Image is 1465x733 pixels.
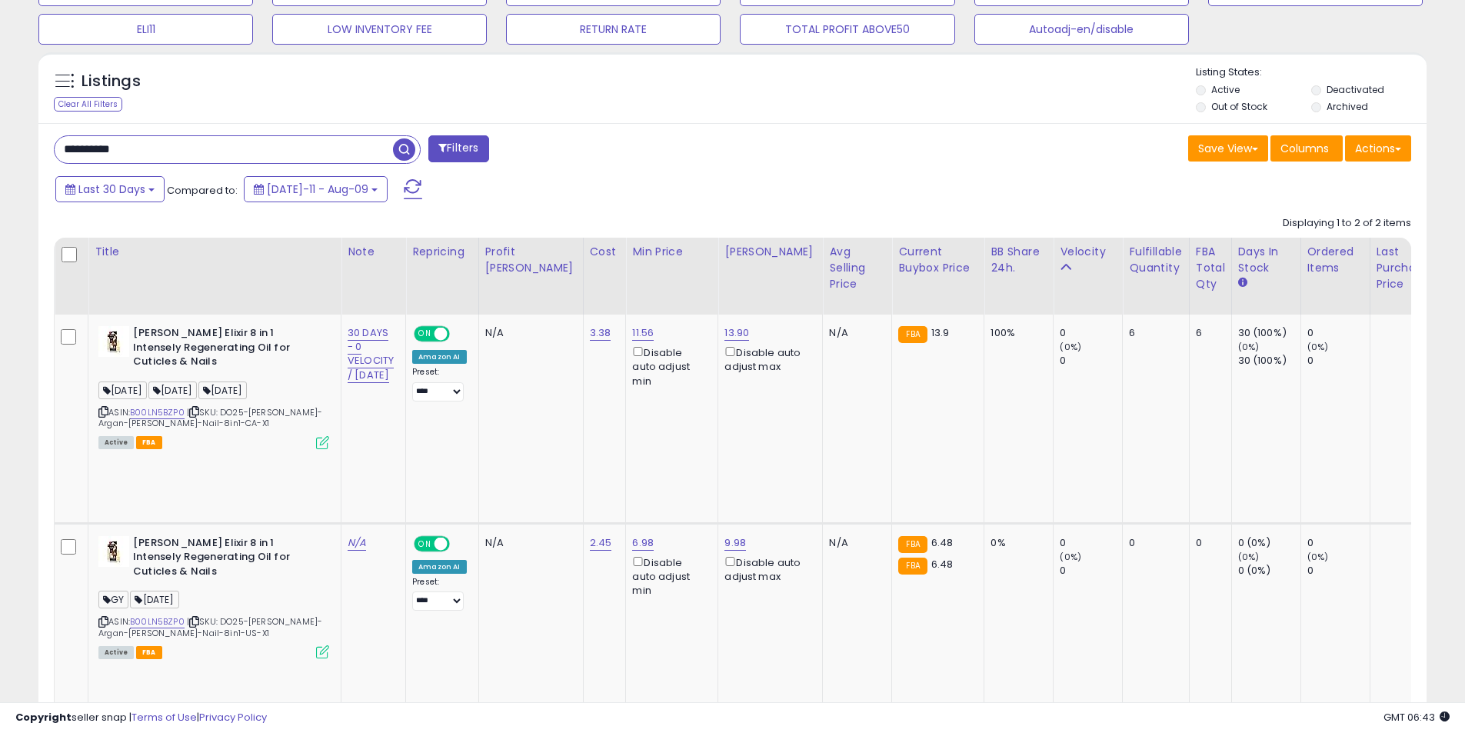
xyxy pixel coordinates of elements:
div: N/A [829,536,880,550]
div: FBA Total Qty [1196,244,1225,292]
label: Archived [1327,100,1368,113]
span: OFF [448,537,472,550]
a: 9.98 [724,535,746,551]
span: Columns [1280,141,1329,156]
span: [DATE] [198,381,247,399]
span: FBA [136,436,162,449]
div: Note [348,244,399,260]
div: 0% [991,536,1041,550]
small: (0%) [1060,551,1081,563]
span: 6.48 [931,557,954,571]
small: (0%) [1060,341,1081,353]
div: Velocity [1060,244,1116,260]
b: [PERSON_NAME] Elixir 8 in 1 Intensely Regenerating Oil for Cuticles & Nails [133,326,320,373]
strong: Copyright [15,710,72,725]
a: Privacy Policy [199,710,267,725]
div: Clear All Filters [54,97,122,112]
span: OFF [448,328,472,341]
button: [DATE]-11 - Aug-09 [244,176,388,202]
button: Last 30 Days [55,176,165,202]
a: 2.45 [590,535,612,551]
div: 30 (100%) [1238,326,1300,340]
span: All listings currently available for purchase on Amazon [98,436,134,449]
a: 30 DAYS - 0 VELOCITY / [DATE] [348,325,394,383]
span: | SKU: DO25-[PERSON_NAME]-Argan-[PERSON_NAME]-Nail-8in1-US-X1 [98,615,322,638]
button: LOW INVENTORY FEE [272,14,487,45]
button: RETURN RATE [506,14,721,45]
div: Fulfillable Quantity [1129,244,1182,276]
div: BB Share 24h. [991,244,1047,276]
img: 41xrP9oLZcL._SL40_.jpg [98,326,129,357]
small: (0%) [1238,551,1260,563]
span: [DATE]-11 - Aug-09 [267,182,368,197]
div: 0 [1196,536,1220,550]
div: Disable auto adjust max [724,344,811,374]
div: 0 [1060,536,1122,550]
small: FBA [898,536,927,553]
span: Last 30 Days [78,182,145,197]
label: Out of Stock [1211,100,1267,113]
div: 0 (0%) [1238,536,1300,550]
div: 0 [1307,564,1370,578]
img: 41xrP9oLZcL._SL40_.jpg [98,536,129,567]
small: FBA [898,326,927,343]
div: 0 [1129,536,1177,550]
span: ON [415,328,435,341]
div: [PERSON_NAME] [724,244,816,260]
div: 6 [1196,326,1220,340]
label: Active [1211,83,1240,96]
div: Days In Stock [1238,244,1294,276]
div: 0 [1060,354,1122,368]
div: Disable auto adjust min [632,344,706,388]
small: FBA [898,558,927,575]
a: 11.56 [632,325,654,341]
button: Columns [1270,135,1343,162]
span: GY [98,591,128,608]
div: Last Purchase Price [1377,244,1433,292]
div: Ordered Items [1307,244,1363,276]
div: seller snap | | [15,711,267,725]
div: N/A [485,326,571,340]
div: 6 [1129,326,1177,340]
span: 2025-09-9 06:43 GMT [1383,710,1450,725]
div: Amazon AI [412,560,466,574]
span: [DATE] [98,381,147,399]
div: Preset: [412,577,466,611]
p: Listing States: [1196,65,1427,80]
a: Terms of Use [132,710,197,725]
a: 6.98 [632,535,654,551]
small: (0%) [1307,551,1329,563]
a: N/A [348,535,366,551]
div: 30 (100%) [1238,354,1300,368]
small: (0%) [1307,341,1329,353]
div: Preset: [412,367,466,401]
div: 0 [1060,326,1122,340]
b: [PERSON_NAME] Elixir 8 in 1 Intensely Regenerating Oil for Cuticles & Nails [133,536,320,583]
button: ELI11 [38,14,253,45]
h5: Listings [82,71,141,92]
div: 0 [1060,564,1122,578]
span: [DATE] [148,381,197,399]
button: Actions [1345,135,1411,162]
span: All listings currently available for purchase on Amazon [98,646,134,659]
div: ASIN: [98,536,329,658]
div: Avg Selling Price [829,244,885,292]
button: TOTAL PROFIT ABOVE50 [740,14,954,45]
div: 0 (0%) [1238,564,1300,578]
button: Save View [1188,135,1268,162]
small: Days In Stock. [1238,276,1247,290]
div: 100% [991,326,1041,340]
span: 13.9 [931,325,950,340]
div: Amazon AI [412,350,466,364]
div: Min Price [632,244,711,260]
div: N/A [485,536,571,550]
a: 13.90 [724,325,749,341]
span: FBA [136,646,162,659]
button: Filters [428,135,488,162]
span: Compared to: [167,183,238,198]
small: (0%) [1238,341,1260,353]
span: [DATE] [130,591,178,608]
a: 3.38 [590,325,611,341]
div: 0 [1307,354,1370,368]
span: ON [415,537,435,550]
